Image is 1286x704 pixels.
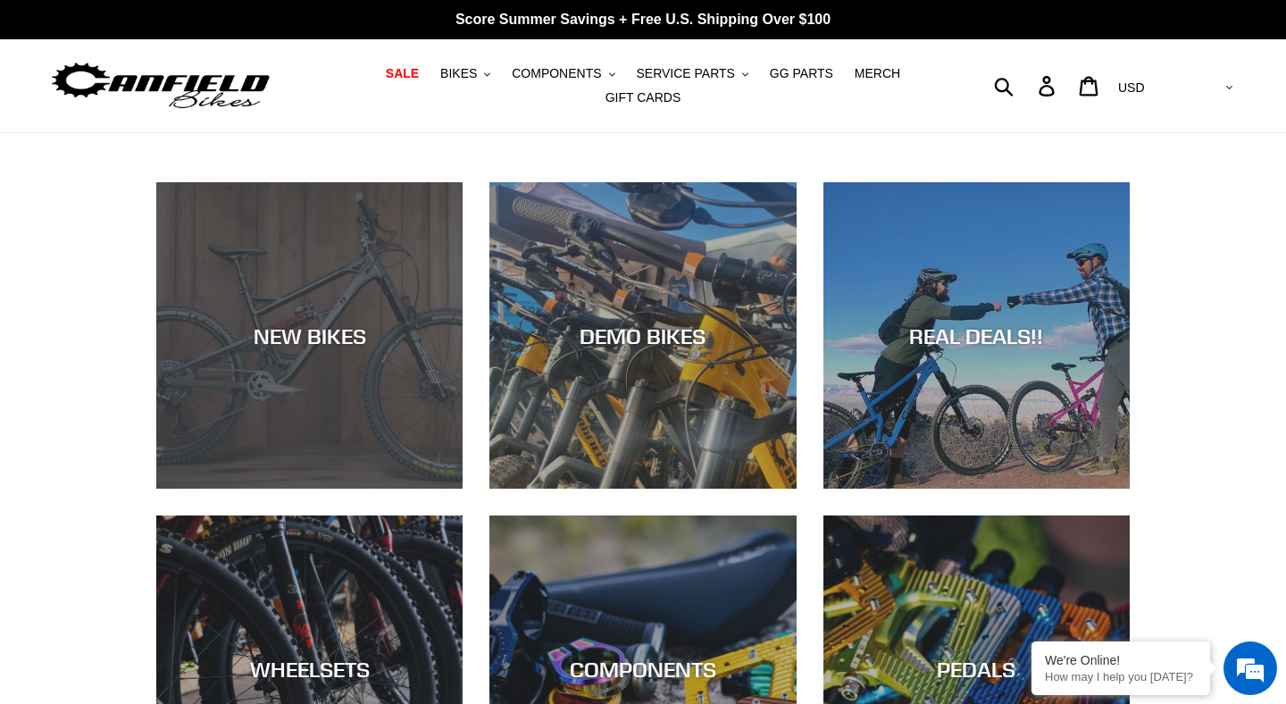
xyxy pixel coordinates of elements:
[770,66,833,81] span: GG PARTS
[761,62,842,86] a: GG PARTS
[156,182,463,489] a: NEW BIKES
[605,90,681,105] span: GIFT CARDS
[636,66,734,81] span: SERVICE PARTS
[489,657,796,683] div: COMPONENTS
[9,488,340,550] textarea: Type your message and hit 'Enter'
[597,86,690,110] a: GIFT CARDS
[503,62,623,86] button: COMPONENTS
[823,657,1130,683] div: PEDALS
[823,323,1130,348] div: REAL DEALS!!
[156,657,463,683] div: WHEELSETS
[489,323,796,348] div: DEMO BIKES
[49,58,272,114] img: Canfield Bikes
[293,9,336,52] div: Minimize live chat window
[104,225,246,406] span: We're online!
[823,182,1130,489] a: REAL DEALS!!
[1004,66,1049,105] input: Search
[627,62,756,86] button: SERVICE PARTS
[440,66,477,81] span: BIKES
[855,66,900,81] span: MERCH
[1045,653,1197,667] div: We're Online!
[20,98,46,125] div: Navigation go back
[489,182,796,489] a: DEMO BIKES
[1045,670,1197,683] p: How may I help you today?
[377,62,428,86] a: SALE
[431,62,499,86] button: BIKES
[512,66,601,81] span: COMPONENTS
[120,100,327,123] div: Chat with us now
[386,66,419,81] span: SALE
[156,323,463,348] div: NEW BIKES
[57,89,102,134] img: d_696896380_company_1647369064580_696896380
[846,62,909,86] a: MERCH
